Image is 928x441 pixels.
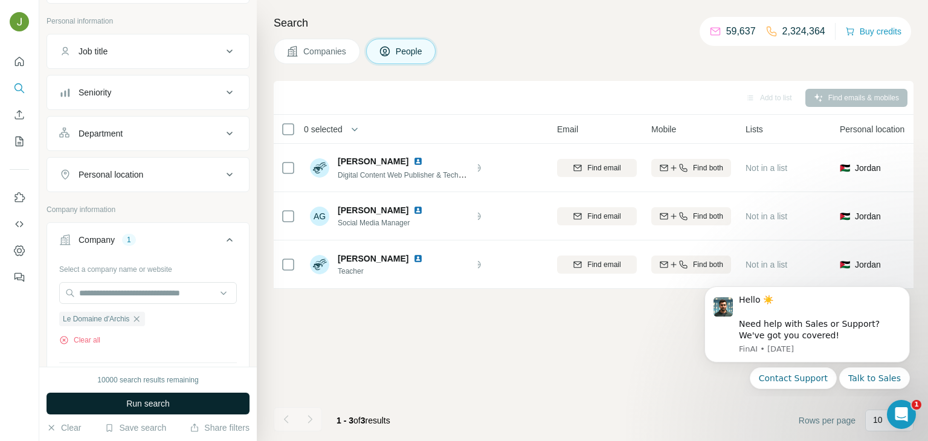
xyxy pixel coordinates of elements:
span: Find both [693,163,723,173]
p: 59,637 [726,24,756,39]
span: Jordan [855,210,881,222]
span: Digital Content Web Publisher & Technical Team Lead [338,170,511,179]
p: 2,324,364 [782,24,825,39]
span: of [353,416,361,425]
span: Find both [693,211,723,222]
span: Le Domaine d'Archis [63,314,129,324]
div: 10000 search results remaining [97,375,198,385]
button: Use Surfe API [10,213,29,235]
h4: Search [274,14,913,31]
img: Avatar [10,12,29,31]
span: Find both [693,259,723,270]
div: Personal location [79,169,143,181]
span: 0 selected [304,123,343,135]
div: Company [79,234,115,246]
button: Dashboard [10,240,29,262]
span: 🇯🇴 [840,210,850,222]
button: Buy credits [845,23,901,40]
button: Find email [557,256,637,274]
img: LinkedIn logo [413,205,423,215]
p: 10 [873,414,883,426]
span: Not in a list [746,163,787,173]
img: LinkedIn logo [413,254,423,263]
button: My lists [10,130,29,152]
button: Find both [651,256,731,274]
div: Job title [79,45,108,57]
iframe: Intercom notifications message [686,276,928,396]
span: Jordan [855,259,881,271]
button: Personal location [47,160,249,189]
button: Enrich CSV [10,104,29,126]
span: 1 - 3 [337,416,353,425]
div: AG [310,207,329,226]
button: Find email [557,207,637,225]
button: Share filters [190,422,250,434]
span: Find email [587,259,620,270]
span: 🇯🇴 [840,162,850,174]
span: [PERSON_NAME] [338,155,408,167]
img: Avatar [310,158,329,178]
button: Clear [47,422,81,434]
button: Find email [557,159,637,177]
span: results [337,416,390,425]
span: 1 [912,400,921,410]
span: Find email [587,163,620,173]
button: Find both [651,159,731,177]
img: LinkedIn logo [413,156,423,166]
button: Quick start [10,51,29,72]
p: Company information [47,204,250,215]
button: Use Surfe on LinkedIn [10,187,29,208]
div: 1 [122,234,136,245]
span: Not in a list [746,211,787,221]
span: Companies [303,45,347,57]
span: Jordan [855,162,881,174]
button: Find both [651,207,731,225]
span: Run search [126,398,170,410]
button: Department [47,119,249,148]
span: 🇯🇴 [840,259,850,271]
button: Clear all [59,335,100,346]
button: Seniority [47,78,249,107]
span: Teacher [338,266,428,277]
img: Avatar [310,255,329,274]
span: Social Media Manager [338,217,428,228]
button: Save search [105,422,166,434]
button: Run search [47,393,250,414]
span: People [396,45,424,57]
span: Rows per page [799,414,855,427]
button: Company1 [47,225,249,259]
span: [PERSON_NAME] [338,253,408,265]
div: Department [79,127,123,140]
button: Job title [47,37,249,66]
iframe: Intercom live chat [887,400,916,429]
span: [PERSON_NAME] [338,204,408,216]
span: Find email [587,211,620,222]
p: Personal information [47,16,250,27]
span: Mobile [651,123,676,135]
span: Email [557,123,578,135]
span: Not in a list [746,260,787,269]
button: Feedback [10,266,29,288]
span: 3 [361,416,366,425]
div: Seniority [79,86,111,98]
span: Lists [746,123,763,135]
span: Personal location [840,123,904,135]
button: Search [10,77,29,99]
div: Select a company name or website [59,259,237,275]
